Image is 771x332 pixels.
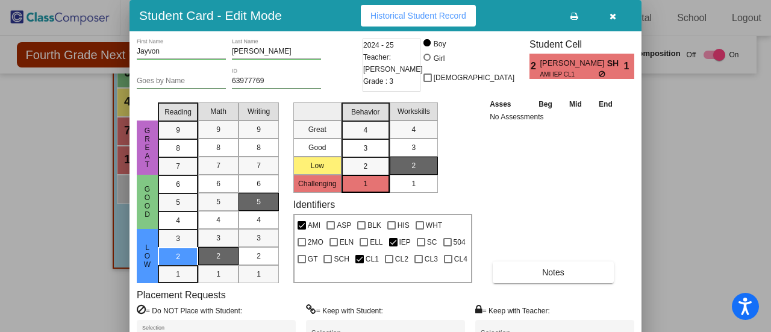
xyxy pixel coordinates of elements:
span: CL4 [454,252,467,266]
span: 7 [257,160,261,171]
span: ELL [370,235,382,249]
span: CL1 [366,252,379,266]
label: = Keep with Teacher: [475,304,550,316]
span: 9 [216,124,220,135]
span: SH [607,57,624,70]
span: Behavior [351,107,379,117]
th: End [590,98,622,111]
span: Good [142,185,153,219]
span: ASP [337,218,351,233]
span: 2 [216,251,220,262]
span: CL2 [395,252,408,266]
span: Reading [164,107,192,117]
span: 8 [216,142,220,153]
span: 4 [257,215,261,225]
span: AMI [308,218,320,233]
span: 2 [176,251,180,262]
span: 1 [363,178,367,189]
th: Beg [530,98,561,111]
span: 2 [257,251,261,262]
span: Workskills [398,106,430,117]
label: Placement Requests [137,289,226,301]
span: 4 [216,215,220,225]
span: 504 [454,235,466,249]
span: 3 [257,233,261,243]
button: Notes [493,262,614,283]
span: 5 [176,197,180,208]
span: AMI IEP CL1 [540,70,598,79]
span: 5 [257,196,261,207]
span: 2MO [308,235,323,249]
span: 4 [176,215,180,226]
span: SC [427,235,437,249]
span: 1 [411,178,416,189]
span: 7 [216,160,220,171]
h3: Student Card - Edit Mode [139,8,282,23]
span: 4 [411,124,416,135]
span: 1 [257,269,261,280]
span: Writing [248,106,270,117]
input: Enter ID [232,77,321,86]
span: SCH [334,252,349,266]
button: Historical Student Record [361,5,476,27]
span: CL3 [425,252,438,266]
span: 8 [176,143,180,154]
span: Historical Student Record [370,11,466,20]
span: 2024 - 25 [363,39,394,51]
label: = Keep with Student: [306,304,383,316]
span: 1 [216,269,220,280]
span: 4 [363,125,367,136]
span: 3 [216,233,220,243]
span: 3 [176,233,180,244]
span: [PERSON_NAME] [540,57,607,70]
div: Girl [433,53,445,64]
span: 2 [363,161,367,172]
span: BLK [367,218,381,233]
span: 3 [363,143,367,154]
label: Identifiers [293,199,335,210]
span: 2 [529,59,540,74]
span: [DEMOGRAPHIC_DATA] [434,70,514,85]
span: Great [142,127,153,169]
span: ELN [340,235,354,249]
span: 9 [257,124,261,135]
span: 6 [216,178,220,189]
td: No Assessments [487,111,621,123]
span: Notes [542,268,564,277]
span: Grade : 3 [363,75,393,87]
span: 1 [624,59,634,74]
th: Asses [487,98,530,111]
input: goes by name [137,77,226,86]
span: Math [210,106,226,117]
span: 2 [411,160,416,171]
span: 6 [176,179,180,190]
label: = Do NOT Place with Student: [137,304,242,316]
h3: Student Cell [529,39,634,50]
span: 5 [216,196,220,207]
div: Boy [433,39,446,49]
th: Mid [561,98,590,111]
span: GT [308,252,318,266]
span: 8 [257,142,261,153]
span: Teacher: [PERSON_NAME] [363,51,423,75]
span: 9 [176,125,180,136]
span: 3 [411,142,416,153]
span: WHT [426,218,442,233]
span: HIS [398,218,410,233]
span: IEP [399,235,411,249]
span: Low [142,243,153,269]
span: 7 [176,161,180,172]
span: 1 [176,269,180,280]
span: 6 [257,178,261,189]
